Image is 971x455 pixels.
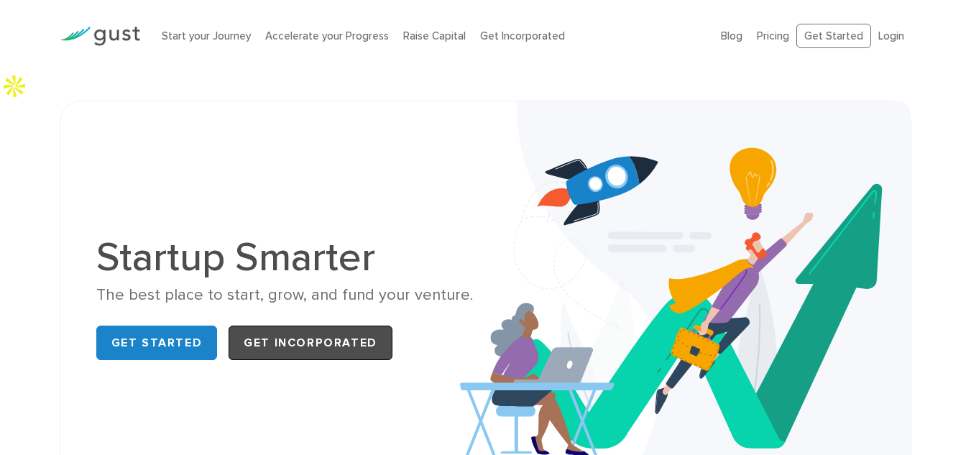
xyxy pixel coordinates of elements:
[757,29,789,42] a: Pricing
[96,326,218,360] a: Get Started
[796,24,871,49] a: Get Started
[878,29,904,42] a: Login
[162,29,251,42] a: Start your Journey
[96,237,475,277] h1: Startup Smarter
[60,27,140,46] img: Gust Logo
[96,285,475,305] div: The best place to start, grow, and fund your venture.
[480,29,565,42] a: Get Incorporated
[721,29,742,42] a: Blog
[265,29,389,42] a: Accelerate your Progress
[403,29,466,42] a: Raise Capital
[229,326,392,360] a: Get Incorporated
